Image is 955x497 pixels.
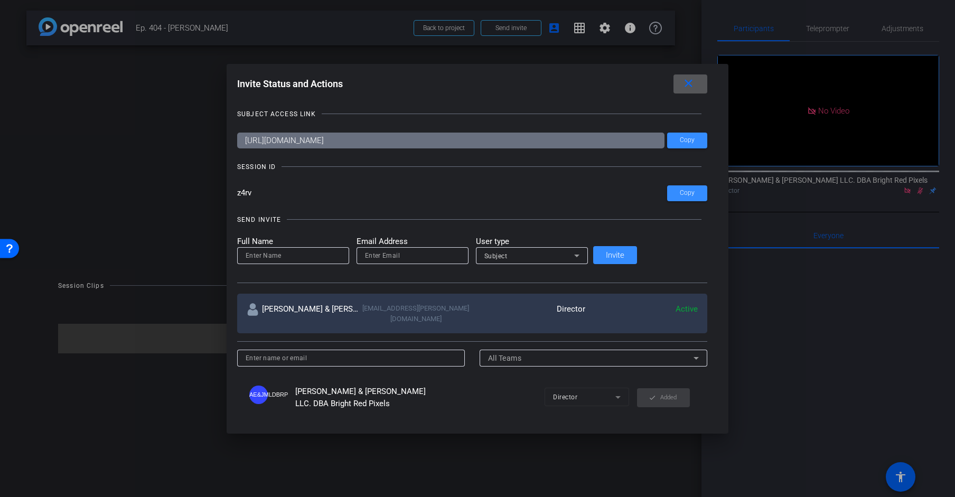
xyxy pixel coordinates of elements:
input: Enter Email [365,249,460,262]
div: SUBJECT ACCESS LINK [237,109,316,119]
span: Copy [680,136,695,144]
span: Active [676,304,698,314]
span: [PERSON_NAME] & [PERSON_NAME] LLC. DBA Bright Red Pixels [295,387,426,408]
openreel-title-line: SEND INVITE [237,214,707,225]
div: AE&JMLDBRP [249,386,268,404]
span: All Teams [488,354,522,362]
ngx-avatar: Adam Elend & Jeff Marks LLC. DBA Bright Red Pixels [249,386,293,404]
input: Enter name or email [246,352,456,364]
span: Subject [484,252,508,260]
div: Director [472,303,585,324]
mat-icon: close [682,77,695,90]
span: Copy [680,189,695,197]
openreel-title-line: SUBJECT ACCESS LINK [237,109,707,119]
div: Invite Status and Actions [237,74,707,93]
mat-label: Full Name [237,236,349,248]
div: SEND INVITE [237,214,281,225]
input: Enter Name [246,249,341,262]
openreel-title-line: SESSION ID [237,162,707,172]
mat-label: User type [476,236,588,248]
button: Copy [667,185,707,201]
button: Copy [667,133,707,148]
div: [PERSON_NAME] & [PERSON_NAME] LLC. DBA Bright Red Pixels [247,303,360,324]
div: [EMAIL_ADDRESS][PERSON_NAME][DOMAIN_NAME] [360,303,473,324]
mat-label: Email Address [357,236,469,248]
div: SESSION ID [237,162,276,172]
